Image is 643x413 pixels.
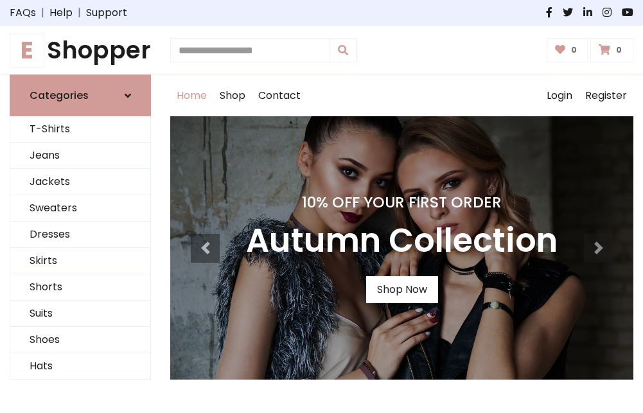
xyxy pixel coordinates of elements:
[568,44,580,56] span: 0
[590,38,633,62] a: 0
[10,327,150,353] a: Shoes
[10,33,44,67] span: E
[86,5,127,21] a: Support
[579,75,633,116] a: Register
[10,36,151,64] h1: Shopper
[10,353,150,380] a: Hats
[366,276,438,303] a: Shop Now
[613,44,625,56] span: 0
[30,89,89,101] h6: Categories
[213,75,252,116] a: Shop
[10,116,150,143] a: T-Shirts
[10,143,150,169] a: Jeans
[49,5,73,21] a: Help
[246,193,558,211] h4: 10% Off Your First Order
[170,75,213,116] a: Home
[10,274,150,301] a: Shorts
[10,169,150,195] a: Jackets
[10,5,36,21] a: FAQs
[10,195,150,222] a: Sweaters
[10,222,150,248] a: Dresses
[252,75,307,116] a: Contact
[36,5,49,21] span: |
[10,248,150,274] a: Skirts
[10,75,151,116] a: Categories
[540,75,579,116] a: Login
[10,301,150,327] a: Suits
[547,38,588,62] a: 0
[10,36,151,64] a: EShopper
[73,5,86,21] span: |
[246,222,558,261] h3: Autumn Collection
